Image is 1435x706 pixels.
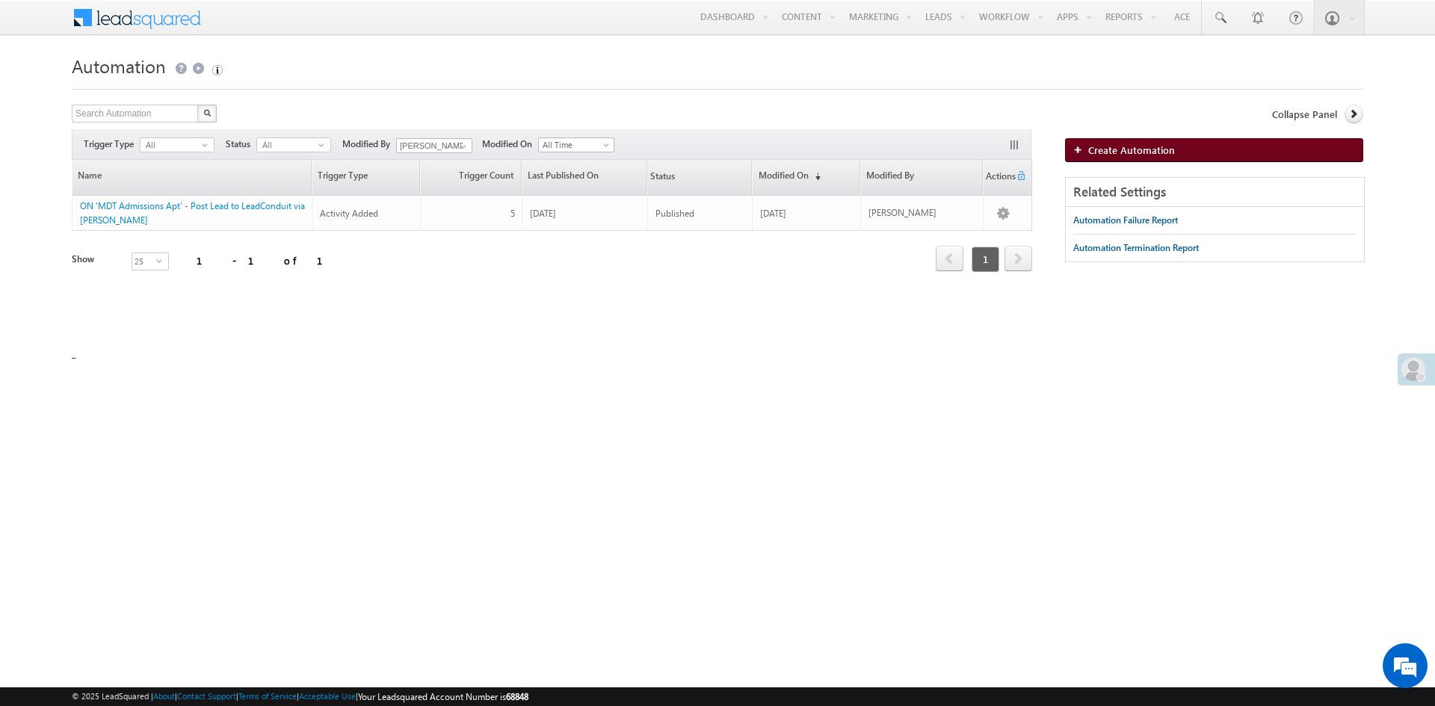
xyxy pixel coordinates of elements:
[1073,235,1199,261] a: Automation Termination Report
[245,7,281,43] div: Minimize live chat window
[1073,214,1178,227] div: Automation Failure Report
[202,141,214,148] span: select
[25,78,63,98] img: d_60004797649_company_0_60004797649
[760,208,786,219] span: [DATE]
[197,252,341,269] div: 1 - 1 of 1
[312,160,419,195] a: Trigger Type
[156,257,168,264] span: select
[936,247,963,271] a: prev
[538,137,614,152] a: All Time
[936,246,963,271] span: prev
[984,161,1016,194] span: Actions
[510,208,515,219] span: 5
[299,691,356,701] a: Acceptable Use
[539,138,610,152] span: All Time
[132,253,156,270] span: 25
[1073,241,1199,255] div: Automation Termination Report
[1073,207,1178,234] a: Automation Failure Report
[1066,178,1364,207] div: Related Settings
[396,138,472,153] input: Type to Search
[153,691,175,701] a: About
[72,253,120,266] div: Show
[522,160,647,195] a: Last Published On
[318,141,330,148] span: select
[861,160,982,195] a: Modified By
[72,50,1363,424] div: _
[530,208,556,219] span: [DATE]
[655,208,694,219] span: Published
[648,161,675,194] span: Status
[868,206,976,220] div: [PERSON_NAME]
[1088,143,1175,156] span: Create Automation
[238,691,297,701] a: Terms of Service
[177,691,236,701] a: Contact Support
[1272,108,1337,121] span: Collapse Panel
[72,54,166,78] span: Automation
[358,691,528,702] span: Your Leadsquared Account Number is
[972,247,999,272] span: 1
[1073,145,1088,154] img: add_icon.png
[452,139,471,154] a: Show All Items
[78,78,251,98] div: Chat with us now
[482,137,538,151] span: Modified On
[809,170,821,182] span: (sorted descending)
[753,160,860,195] a: Modified On(sorted descending)
[320,208,378,219] span: Activity Added
[19,138,273,448] textarea: Type your message and hit 'Enter'
[257,138,318,152] span: All
[80,200,305,226] a: ON 'MDT Admissions Apt' - Post Lead to LeadConduit via [PERSON_NAME]
[342,137,396,151] span: Modified By
[72,160,311,195] a: Name
[421,160,521,195] a: Trigger Count
[141,138,202,152] span: All
[506,691,528,702] span: 68848
[72,690,528,704] span: © 2025 LeadSquared | | | | |
[1004,247,1032,271] a: next
[84,137,140,151] span: Trigger Type
[1004,246,1032,271] span: next
[203,109,211,117] img: Search
[203,460,271,480] em: Start Chat
[226,137,256,151] span: Status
